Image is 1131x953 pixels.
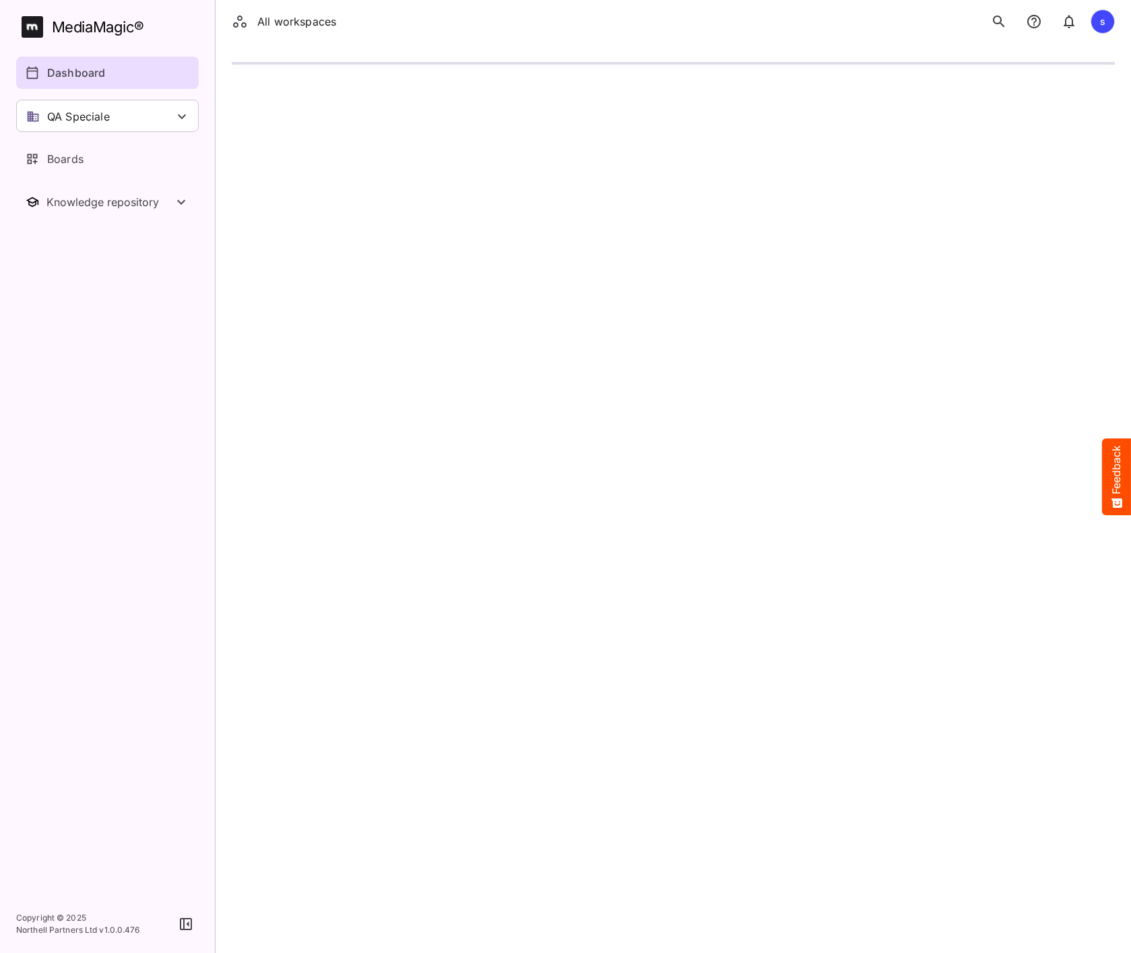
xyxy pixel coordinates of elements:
[16,143,199,175] a: Boards
[1091,9,1115,34] div: s
[16,57,199,89] a: Dashboard
[22,16,199,38] a: MediaMagic®
[46,195,173,209] div: Knowledge repository
[985,8,1012,35] button: search
[47,151,84,167] p: Boards
[1021,8,1047,35] button: notifications
[52,16,144,38] div: MediaMagic ®
[16,186,199,218] nav: Knowledge repository
[1102,438,1131,515] button: Feedback
[1056,8,1082,35] button: notifications
[16,186,199,218] button: Toggle Knowledge repository
[16,924,140,936] p: Northell Partners Ltd v 1.0.0.476
[47,108,110,125] p: QA Speciale
[16,912,140,924] p: Copyright © 2025
[47,65,105,81] p: Dashboard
